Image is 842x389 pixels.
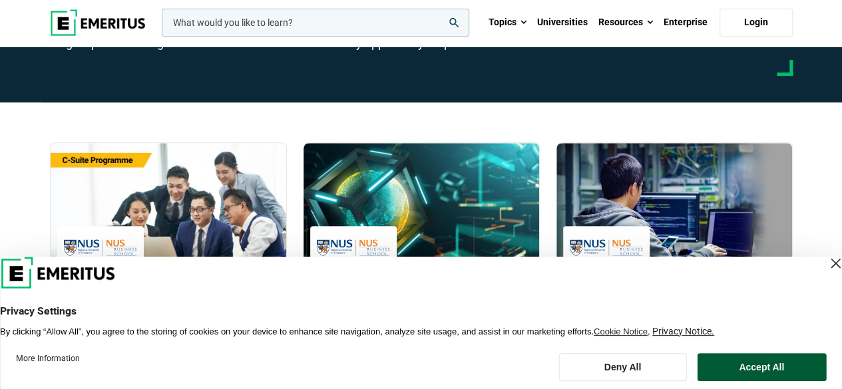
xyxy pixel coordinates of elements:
[64,233,137,263] img: National University of Singapore Business School Executive Education
[162,9,469,37] input: woocommerce-product-search-field-0
[556,143,792,353] a: Coding Course by National University of Singapore Business School Executive Education - National ...
[317,233,390,263] img: National University of Singapore Business School Executive Education
[304,143,539,276] img: FinTech: Innovation and Transformation in Financial Services | Online Finance Course
[720,9,793,37] a: Login
[570,233,643,263] img: National University of Singapore Business School Executive Education
[51,143,286,388] a: Leadership Course by National University of Singapore Business School Executive Education - Septe...
[556,143,792,276] img: Python For Analytics | Online Coding Course
[304,143,539,370] a: Finance Course by National University of Singapore Business School Executive Education - National...
[51,143,286,276] img: Global Chief Strategy Officer (CSO) Programme | Online Leadership Course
